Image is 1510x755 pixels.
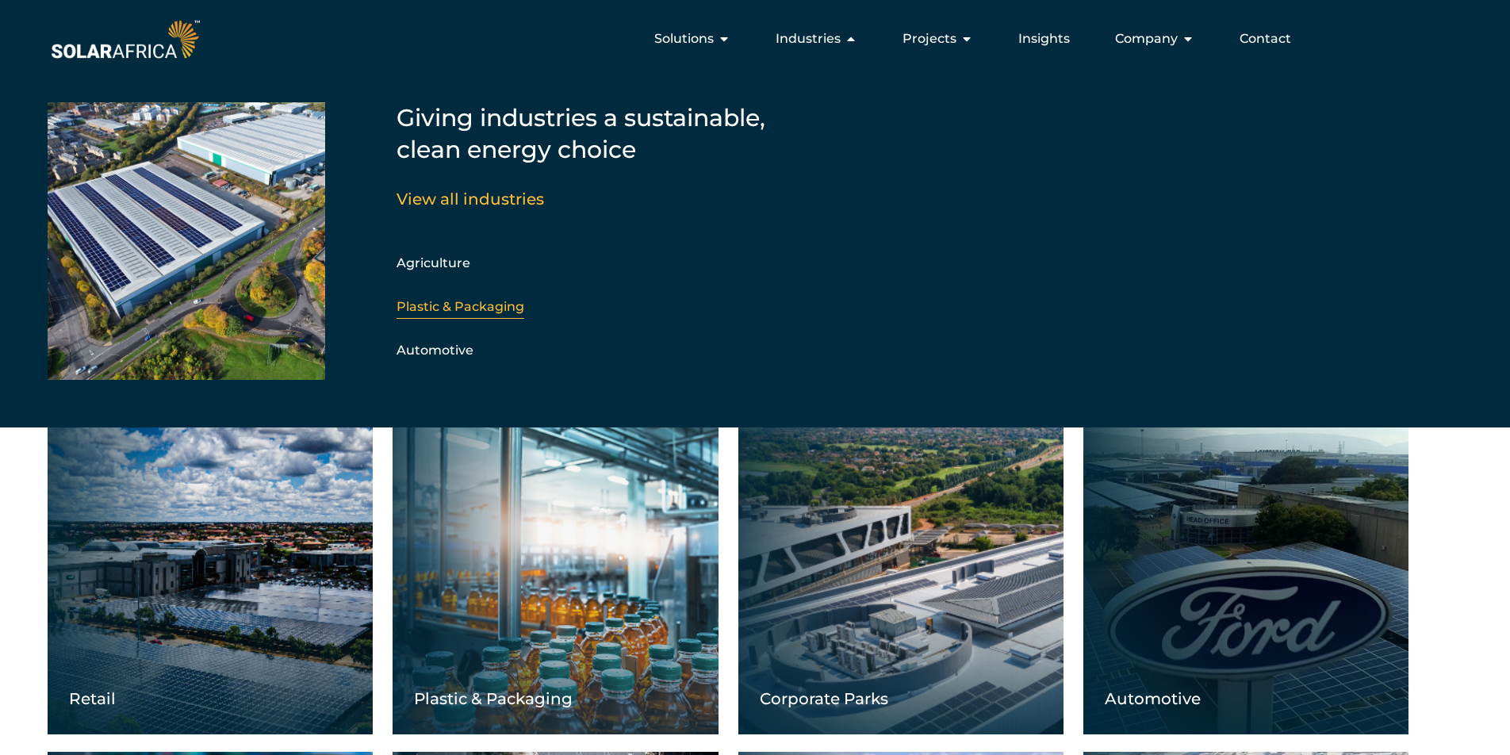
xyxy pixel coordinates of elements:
a: Agriculture [397,255,470,270]
a: Plastic & Packaging [397,299,524,314]
div: Menu Toggle [203,23,1304,55]
a: View all industries [397,190,544,209]
a: Insights [1018,29,1070,48]
h3: Corporate Parks [760,688,1064,709]
nav: Menu [203,23,1304,55]
span: Solutions [654,29,714,48]
span: Company [1115,29,1178,48]
a: Contact [1240,29,1291,48]
h5: Giving industries a sustainable, clean energy choice [397,102,793,166]
span: Projects [903,29,956,48]
span: Industries [776,29,841,48]
a: Automotive [397,343,473,358]
h3: Retail [69,688,373,709]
